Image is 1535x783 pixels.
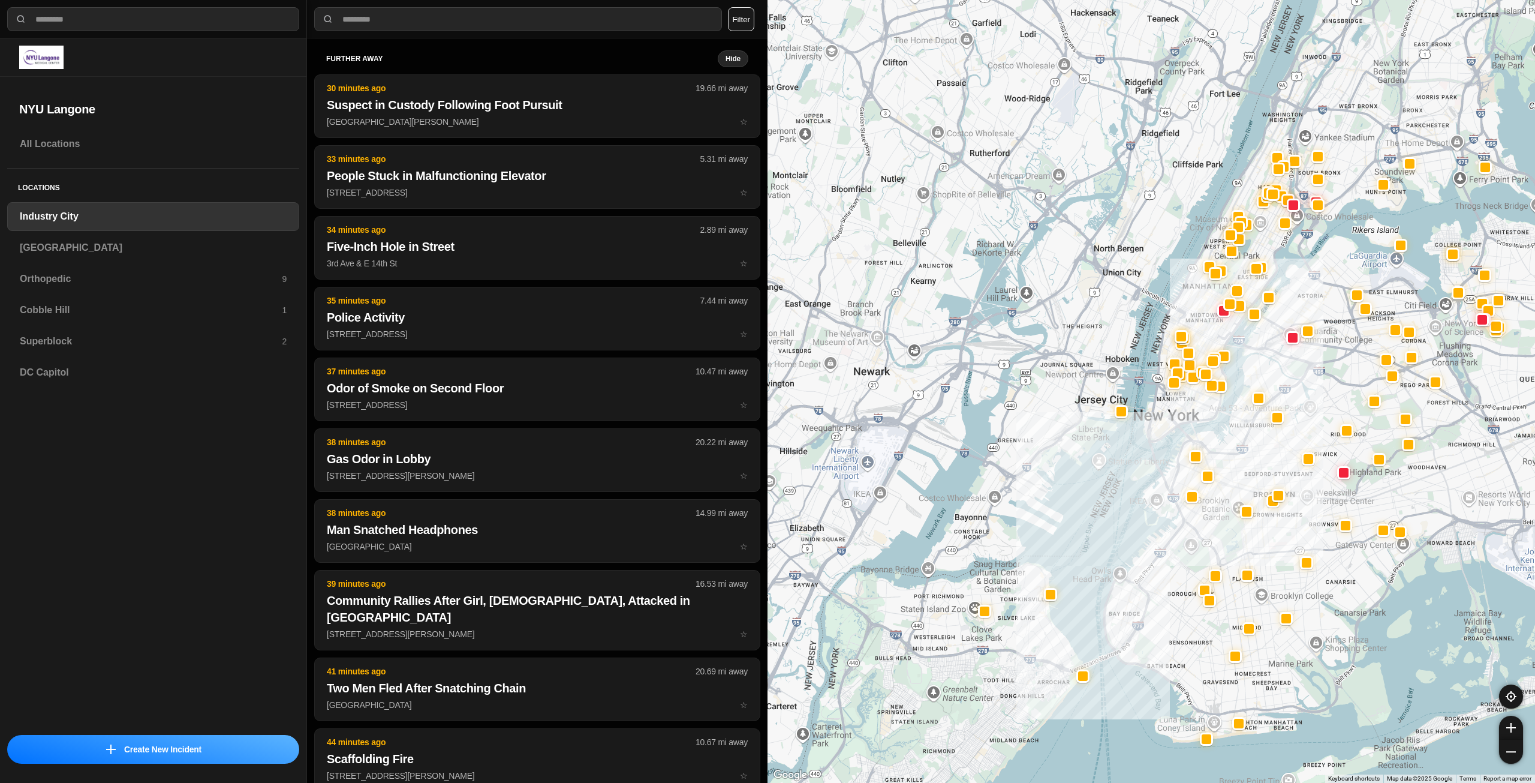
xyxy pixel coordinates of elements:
[1506,691,1516,702] img: recenter
[327,224,700,236] p: 34 minutes ago
[327,97,748,113] h2: Suspect in Custody Following Foot Pursuit
[327,507,696,519] p: 38 minutes ago
[314,470,760,481] a: 38 minutes ago20.22 mi awayGas Odor in Lobby[STREET_ADDRESS][PERSON_NAME]star
[314,541,760,551] a: 38 minutes ago14.99 mi awayMan Snatched Headphones[GEOGRAPHIC_DATA]star
[327,699,748,711] p: [GEOGRAPHIC_DATA]
[1499,716,1523,740] button: zoom-in
[327,309,748,326] h2: Police Activity
[20,365,287,380] h3: DC Capitol
[7,130,299,158] a: All Locations
[726,54,741,64] small: Hide
[740,700,748,710] span: star
[7,169,299,202] h5: Locations
[327,436,696,448] p: 38 minutes ago
[314,570,760,650] button: 39 minutes ago16.53 mi awayCommunity Rallies After Girl, [DEMOGRAPHIC_DATA], Attacked in [GEOGRAP...
[106,745,116,754] img: icon
[327,592,748,626] h2: Community Rallies After Girl, [DEMOGRAPHIC_DATA], Attacked in [GEOGRAPHIC_DATA]
[314,428,760,492] button: 38 minutes ago20.22 mi awayGas Odor in Lobby[STREET_ADDRESS][PERSON_NAME]star
[314,287,760,350] button: 35 minutes ago7.44 mi awayPolice Activity[STREET_ADDRESS]star
[20,241,287,255] h3: [GEOGRAPHIC_DATA]
[327,680,748,697] h2: Two Men Fled After Snatching Chain
[740,629,748,639] span: star
[327,295,700,307] p: 35 minutes ago
[326,54,718,64] h5: further away
[740,771,748,781] span: star
[19,101,287,118] h2: NYU Langone
[322,13,334,25] img: search
[314,145,760,209] button: 33 minutes ago5.31 mi awayPeople Stuck in Malfunctioning Elevator[STREET_ADDRESS]star
[7,358,299,387] a: DC Capitol
[20,209,287,224] h3: Industry City
[770,767,810,783] a: Open this area in Google Maps (opens a new window)
[1387,775,1452,782] span: Map data ©2025 Google
[20,137,287,151] h3: All Locations
[314,629,760,639] a: 39 minutes ago16.53 mi awayCommunity Rallies After Girl, [DEMOGRAPHIC_DATA], Attacked in [GEOGRAP...
[696,665,748,677] p: 20.69 mi away
[1499,740,1523,764] button: zoom-out
[314,216,760,280] button: 34 minutes ago2.89 mi awayFive-Inch Hole in Street3rd Ave & E 14th Ststar
[740,400,748,410] span: star
[740,329,748,339] span: star
[1459,775,1476,782] a: Terms (opens in new tab)
[327,665,696,677] p: 41 minutes ago
[327,451,748,467] h2: Gas Odor in Lobby
[327,736,696,748] p: 44 minutes ago
[282,304,287,316] p: 1
[314,258,760,268] a: 34 minutes ago2.89 mi awayFive-Inch Hole in Street3rd Ave & E 14th Ststar
[696,365,748,377] p: 10.47 mi away
[740,117,748,127] span: star
[314,358,760,421] button: 37 minutes ago10.47 mi awayOdor of Smoke on Second Floor[STREET_ADDRESS]star
[282,273,287,285] p: 9
[314,187,760,197] a: 33 minutes ago5.31 mi awayPeople Stuck in Malfunctioning Elevator[STREET_ADDRESS]star
[327,628,748,640] p: [STREET_ADDRESS][PERSON_NAME]
[15,13,27,25] img: search
[327,257,748,269] p: 3rd Ave & E 14th St
[124,743,201,755] p: Create New Incident
[696,436,748,448] p: 20.22 mi away
[7,327,299,356] a: Superblock2
[327,751,748,767] h2: Scaffolding Fire
[7,735,299,764] button: iconCreate New Incident
[1328,775,1380,783] button: Keyboard shortcuts
[700,224,748,236] p: 2.89 mi away
[327,82,696,94] p: 30 minutes ago
[327,399,748,411] p: [STREET_ADDRESS]
[314,658,760,721] button: 41 minutes ago20.69 mi awayTwo Men Fled After Snatching Chain[GEOGRAPHIC_DATA]star
[327,541,748,553] p: [GEOGRAPHIC_DATA]
[740,188,748,197] span: star
[327,328,748,340] p: [STREET_ADDRESS]
[718,50,748,67] button: Hide
[696,82,748,94] p: 19.66 mi away
[700,153,748,165] p: 5.31 mi away
[327,187,748,199] p: [STREET_ADDRESS]
[314,400,760,410] a: 37 minutes ago10.47 mi awayOdor of Smoke on Second Floor[STREET_ADDRESS]star
[7,296,299,325] a: Cobble Hill1
[314,329,760,339] a: 35 minutes ago7.44 mi awayPolice Activity[STREET_ADDRESS]star
[327,167,748,184] h2: People Stuck in Malfunctioning Elevator
[314,499,760,563] button: 38 minutes ago14.99 mi awayMan Snatched Headphones[GEOGRAPHIC_DATA]star
[314,116,760,127] a: 30 minutes ago19.66 mi awaySuspect in Custody Following Foot Pursuit[GEOGRAPHIC_DATA][PERSON_NAME...
[1499,685,1523,709] button: recenter
[314,770,760,781] a: 44 minutes ago10.67 mi awayScaffolding Fire[STREET_ADDRESS][PERSON_NAME]star
[327,365,696,377] p: 37 minutes ago
[314,74,760,138] button: 30 minutes ago19.66 mi awaySuspect in Custody Following Foot Pursuit[GEOGRAPHIC_DATA][PERSON_NAME...
[770,767,810,783] img: Google
[740,259,748,268] span: star
[1506,723,1516,733] img: zoom-in
[740,542,748,551] span: star
[696,736,748,748] p: 10.67 mi away
[327,578,696,590] p: 39 minutes ago
[327,380,748,397] h2: Odor of Smoke on Second Floor
[20,303,282,317] h3: Cobble Hill
[327,770,748,782] p: [STREET_ADDRESS][PERSON_NAME]
[7,233,299,262] a: [GEOGRAPHIC_DATA]
[696,507,748,519] p: 14.99 mi away
[1483,775,1531,782] a: Report a map error
[728,7,754,31] button: Filter
[20,334,282,349] h3: Superblock
[1506,747,1516,757] img: zoom-out
[7,202,299,231] a: Industry City
[7,265,299,293] a: Orthopedic9
[327,238,748,255] h2: Five-Inch Hole in Street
